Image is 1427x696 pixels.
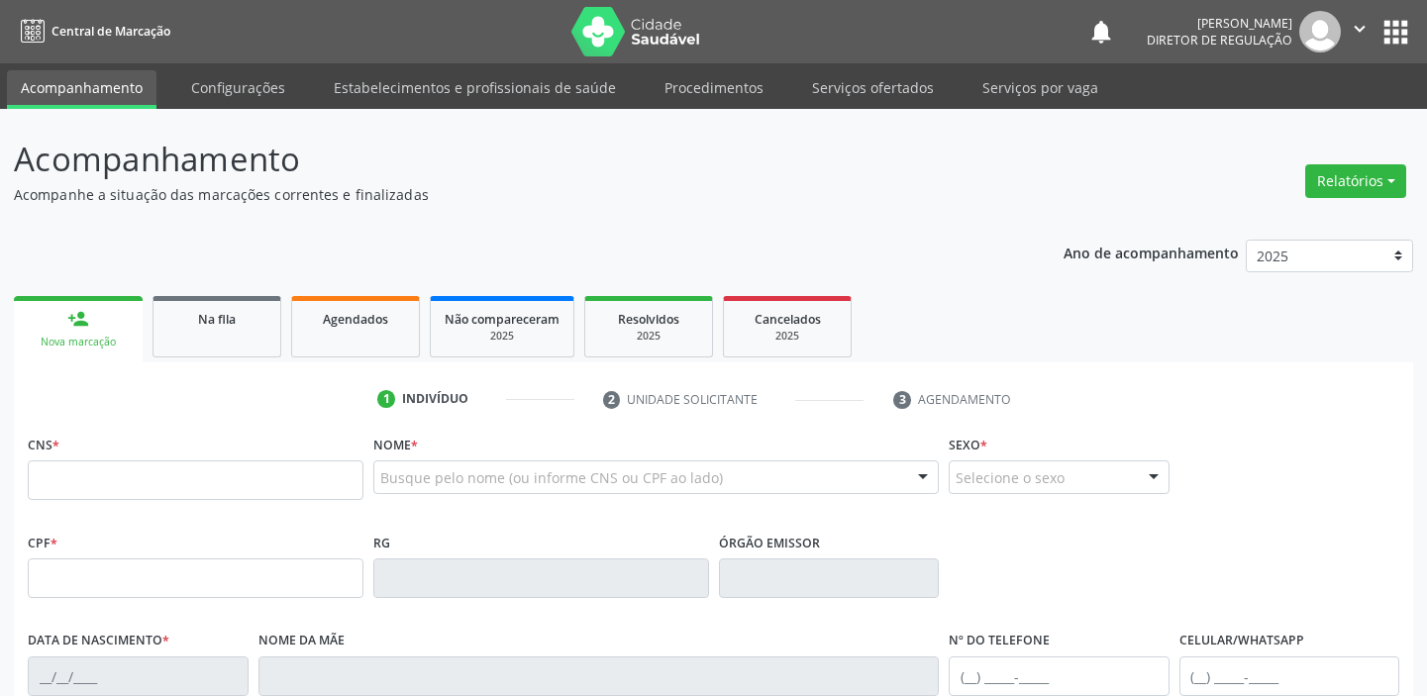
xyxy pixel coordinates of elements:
span: Na fila [198,311,236,328]
label: CPF [28,528,57,558]
label: Sexo [949,430,987,460]
a: Acompanhamento [7,70,156,109]
p: Acompanhe a situação das marcações correntes e finalizadas [14,184,993,205]
button:  [1341,11,1378,52]
label: Celular/WhatsApp [1179,626,1304,656]
a: Estabelecimentos e profissionais de saúde [320,70,630,105]
span: Resolvidos [618,311,679,328]
input: __/__/____ [28,656,249,696]
div: [PERSON_NAME] [1147,15,1292,32]
a: Configurações [177,70,299,105]
a: Central de Marcação [14,15,170,48]
label: Nome [373,430,418,460]
img: img [1299,11,1341,52]
label: Data de nascimento [28,626,169,656]
a: Procedimentos [651,70,777,105]
a: Serviços por vaga [968,70,1112,105]
label: CNS [28,430,59,460]
p: Acompanhamento [14,135,993,184]
div: 1 [377,390,395,408]
span: Selecione o sexo [956,467,1065,488]
label: Nome da mãe [258,626,345,656]
button: apps [1378,15,1413,50]
button: Relatórios [1305,164,1406,198]
span: Busque pelo nome (ou informe CNS ou CPF ao lado) [380,467,723,488]
label: RG [373,528,390,558]
span: Diretor de regulação [1147,32,1292,49]
div: 2025 [738,329,837,344]
span: Cancelados [755,311,821,328]
input: (__) _____-_____ [1179,656,1400,696]
label: Órgão emissor [719,528,820,558]
i:  [1349,18,1371,40]
div: 2025 [445,329,560,344]
div: person_add [67,308,89,330]
label: Nº do Telefone [949,626,1050,656]
span: Não compareceram [445,311,560,328]
input: (__) _____-_____ [949,656,1170,696]
button: notifications [1087,18,1115,46]
div: Nova marcação [28,335,129,349]
span: Central de Marcação [51,23,170,40]
a: Serviços ofertados [798,70,948,105]
div: Indivíduo [402,390,468,408]
span: Agendados [323,311,388,328]
p: Ano de acompanhamento [1064,240,1239,264]
div: 2025 [599,329,698,344]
